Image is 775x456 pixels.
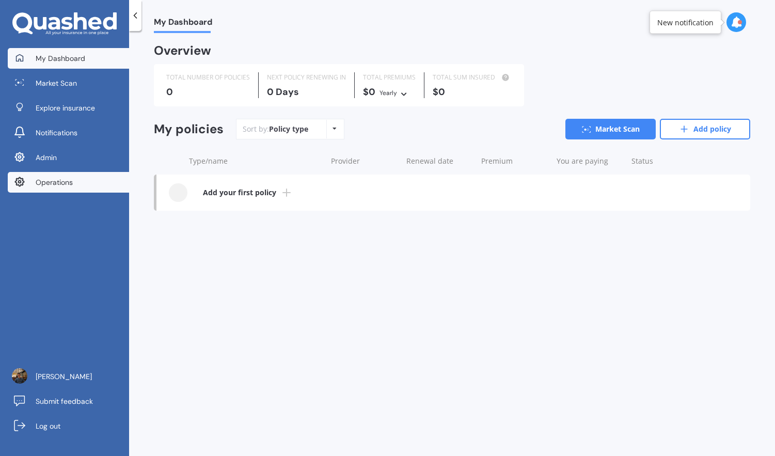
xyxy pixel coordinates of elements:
[36,396,93,406] span: Submit feedback
[433,72,512,83] div: TOTAL SUM INSURED
[8,73,129,93] a: Market Scan
[8,391,129,412] a: Submit feedback
[36,53,85,64] span: My Dashboard
[406,156,473,166] div: Renewal date
[363,87,416,98] div: $0
[166,87,250,97] div: 0
[36,421,60,431] span: Log out
[565,119,656,139] a: Market Scan
[631,156,699,166] div: Status
[8,366,129,387] a: [PERSON_NAME]
[154,122,224,137] div: My policies
[8,122,129,143] a: Notifications
[36,152,57,163] span: Admin
[36,128,77,138] span: Notifications
[433,87,512,97] div: $0
[379,88,397,98] div: Yearly
[36,103,95,113] span: Explore insurance
[660,119,750,139] a: Add policy
[154,17,212,31] span: My Dashboard
[8,48,129,69] a: My Dashboard
[481,156,548,166] div: Premium
[243,124,308,134] div: Sort by:
[154,45,211,56] div: Overview
[267,87,346,97] div: 0 Days
[8,98,129,118] a: Explore insurance
[166,72,250,83] div: TOTAL NUMBER OF POLICIES
[267,72,346,83] div: NEXT POLICY RENEWING IN
[203,187,276,198] b: Add your first policy
[12,368,27,384] img: ACg8ocJLa-csUtcL-80ItbA20QSwDJeqfJvWfn8fgM9RBEIPTcSLDHdf=s96-c
[269,124,308,134] div: Policy type
[8,172,129,193] a: Operations
[657,17,714,27] div: New notification
[36,177,73,187] span: Operations
[189,156,323,166] div: Type/name
[363,72,416,83] div: TOTAL PREMIUMS
[8,416,129,436] a: Log out
[8,147,129,168] a: Admin
[557,156,624,166] div: You are paying
[156,175,750,211] a: Add your first policy
[331,156,398,166] div: Provider
[36,371,92,382] span: [PERSON_NAME]
[36,78,77,88] span: Market Scan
